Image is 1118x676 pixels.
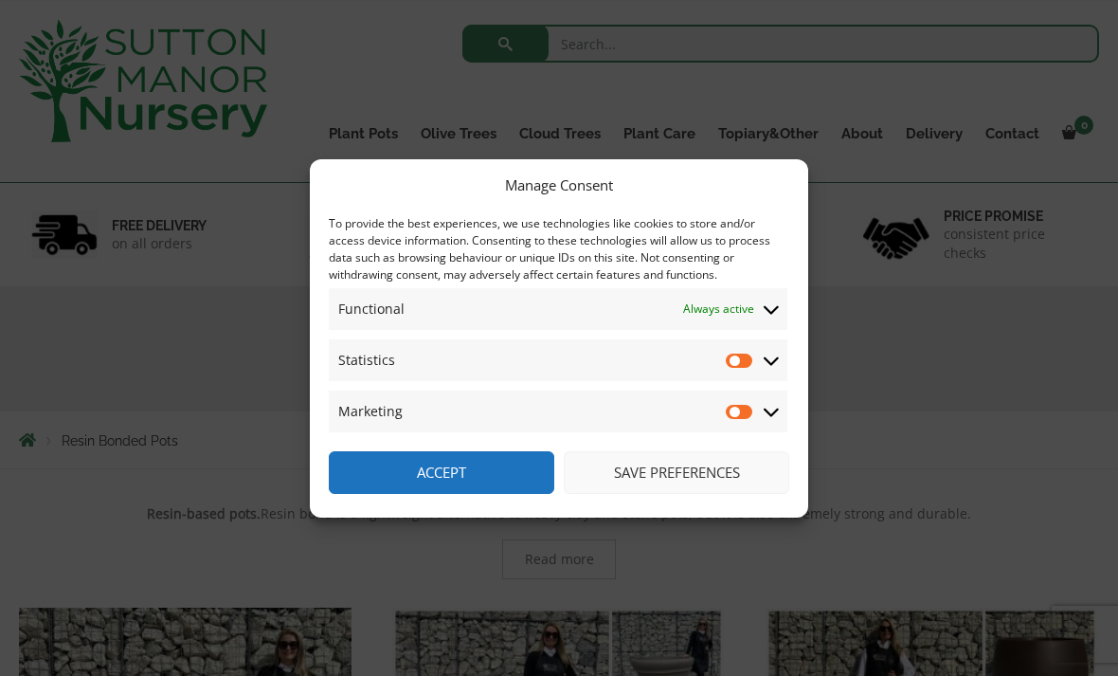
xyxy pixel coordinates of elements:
div: Manage Consent [505,174,613,196]
span: Marketing [338,400,403,423]
summary: Statistics [329,339,787,381]
button: Accept [329,451,554,494]
span: Functional [338,298,405,320]
button: Save preferences [564,451,789,494]
span: Statistics [338,349,395,372]
span: Always active [683,298,754,320]
summary: Marketing [329,391,787,432]
div: To provide the best experiences, we use technologies like cookies to store and/or access device i... [329,215,787,283]
summary: Functional Always active [329,288,787,330]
